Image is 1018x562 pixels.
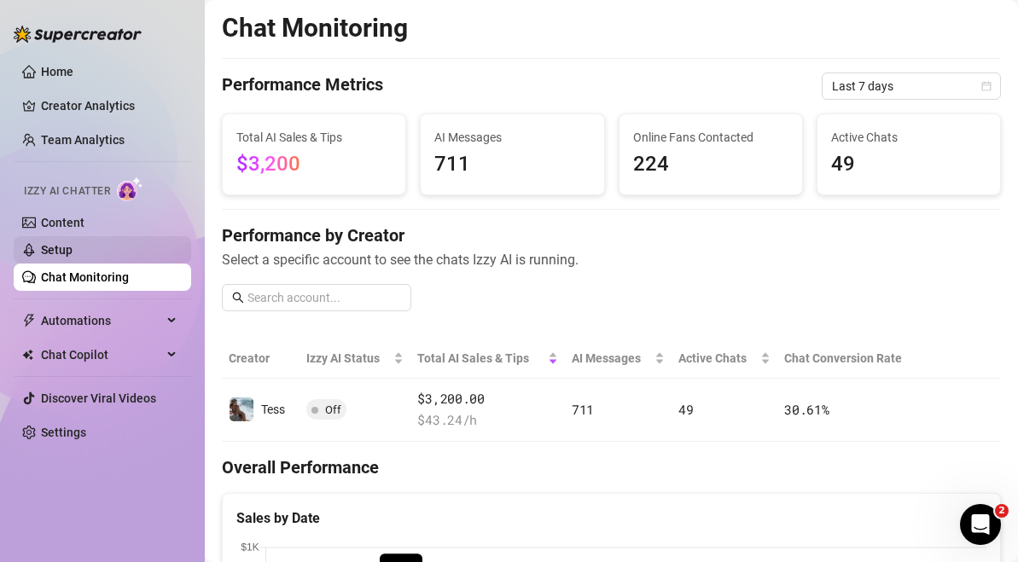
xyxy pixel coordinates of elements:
[22,314,36,327] span: thunderbolt
[995,504,1009,518] span: 2
[434,128,590,147] span: AI Messages
[232,292,244,304] span: search
[410,339,565,379] th: Total AI Sales & Tips
[41,341,162,368] span: Chat Copilot
[325,403,341,416] span: Off
[41,270,129,284] a: Chat Monitoring
[633,128,788,147] span: Online Fans Contacted
[41,391,156,405] a: Discover Viral Videos
[831,128,986,147] span: Active Chats
[222,455,1001,479] h4: Overall Performance
[633,148,788,181] span: 224
[417,389,558,409] span: $3,200.00
[41,216,84,229] a: Content
[572,401,594,418] span: 711
[222,12,408,44] h2: Chat Monitoring
[222,249,1001,270] span: Select a specific account to see the chats Izzy AI is running.
[22,349,33,361] img: Chat Copilot
[417,410,558,431] span: $ 43.24 /h
[565,339,672,379] th: AI Messages
[41,426,86,439] a: Settings
[300,339,411,379] th: Izzy AI Status
[572,349,651,368] span: AI Messages
[672,339,777,379] th: Active Chats
[14,26,142,43] img: logo-BBDzfeDw.svg
[117,177,143,201] img: AI Chatter
[981,81,992,91] span: calendar
[678,349,757,368] span: Active Chats
[236,128,392,147] span: Total AI Sales & Tips
[784,401,829,418] span: 30.61 %
[960,504,1001,545] iframe: Intercom live chat
[41,307,162,334] span: Automations
[236,507,986,529] div: Sales by Date
[417,349,544,368] span: Total AI Sales & Tips
[777,339,923,379] th: Chat Conversion Rate
[261,403,285,416] span: Tess
[41,92,177,119] a: Creator Analytics
[230,397,253,421] img: Tess
[247,288,401,307] input: Search account...
[222,223,1001,247] h4: Performance by Creator
[434,148,590,181] span: 711
[41,65,73,78] a: Home
[41,133,125,147] a: Team Analytics
[222,339,300,379] th: Creator
[236,152,300,176] span: $3,200
[306,349,391,368] span: Izzy AI Status
[832,73,991,99] span: Last 7 days
[24,183,110,200] span: Izzy AI Chatter
[831,148,986,181] span: 49
[222,72,383,100] h4: Performance Metrics
[678,401,693,418] span: 49
[41,243,73,257] a: Setup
